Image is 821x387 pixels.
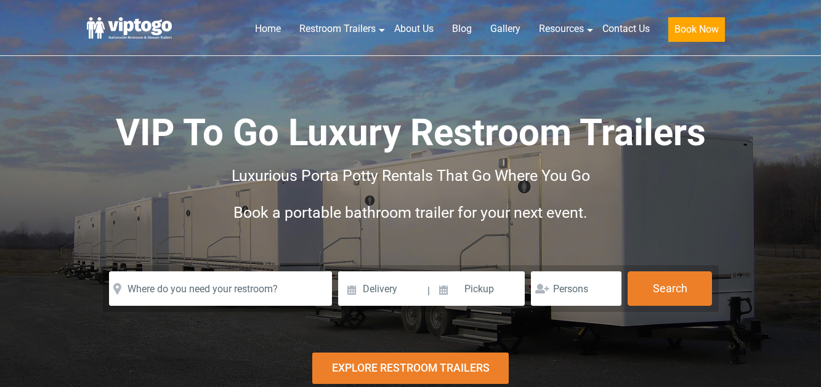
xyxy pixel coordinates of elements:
[531,271,621,306] input: Persons
[338,271,426,306] input: Delivery
[233,204,588,221] span: Book a portable bathroom trailer for your next event.
[530,15,593,42] a: Resources
[432,271,525,306] input: Pickup
[385,15,443,42] a: About Us
[312,353,509,384] div: Explore Restroom Trailers
[668,17,725,42] button: Book Now
[116,111,706,154] span: VIP To Go Luxury Restroom Trailers
[427,271,430,311] span: |
[628,271,712,306] button: Search
[109,271,332,306] input: Where do you need your restroom?
[246,15,290,42] a: Home
[481,15,530,42] a: Gallery
[290,15,385,42] a: Restroom Trailers
[232,167,590,185] span: Luxurious Porta Potty Rentals That Go Where You Go
[443,15,481,42] a: Blog
[593,15,659,42] a: Contact Us
[659,15,734,49] a: Book Now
